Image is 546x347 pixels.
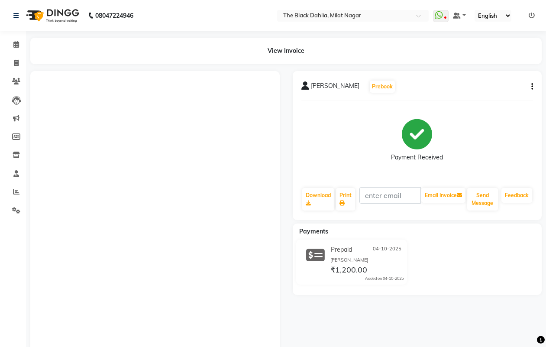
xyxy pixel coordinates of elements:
[501,188,532,203] a: Feedback
[30,38,542,64] div: View Invoice
[421,188,465,203] button: Email Invoice
[391,153,443,162] div: Payment Received
[22,3,81,28] img: logo
[330,265,367,277] span: ₹1,200.00
[311,81,359,94] span: [PERSON_NAME]
[370,81,395,93] button: Prebook
[336,188,355,211] a: Print
[467,188,498,211] button: Send Message
[302,188,334,211] a: Download
[365,276,404,282] div: Added on 04-10-2025
[331,245,352,254] span: Prepaid
[373,245,401,254] span: 04-10-2025
[299,227,328,235] span: Payments
[95,3,133,28] b: 08047224946
[330,256,404,264] div: [PERSON_NAME]
[359,187,421,204] input: enter email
